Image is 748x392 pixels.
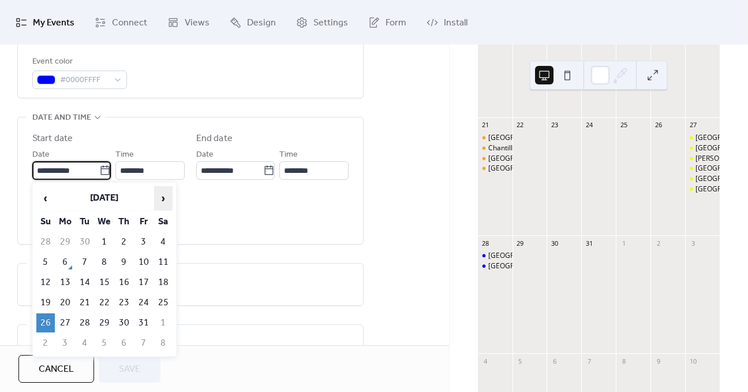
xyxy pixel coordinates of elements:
[654,357,663,365] div: 9
[95,253,114,272] td: 8
[685,143,720,153] div: Lovettsville, VA
[685,164,720,173] div: Funkstown, MD
[196,132,233,146] div: End date
[95,212,114,231] th: We
[32,55,125,69] div: Event color
[76,313,94,332] td: 28
[134,253,153,272] td: 10
[115,232,133,252] td: 2
[585,239,593,247] div: 31
[154,253,173,272] td: 11
[619,357,628,365] div: 8
[685,133,720,143] div: Leesburg, VA
[60,73,109,87] span: #0000FFFF
[386,14,406,32] span: Form
[36,313,55,332] td: 26
[478,133,513,143] div: Falls Church, VA
[115,212,133,231] th: Th
[115,273,133,292] td: 16
[56,253,74,272] td: 6
[32,148,50,162] span: Date
[56,232,74,252] td: 29
[654,121,663,130] div: 26
[36,334,55,353] td: 2
[95,313,114,332] td: 29
[488,154,631,164] div: [GEOGRAPHIC_DATA], [GEOGRAPHIC_DATA]
[36,293,55,312] td: 19
[76,212,94,231] th: Tu
[221,5,285,40] a: Design
[279,148,298,162] span: Time
[550,121,559,130] div: 23
[76,253,94,272] td: 7
[550,357,559,365] div: 6
[619,239,628,247] div: 1
[488,261,631,271] div: [GEOGRAPHIC_DATA], [GEOGRAPHIC_DATA]
[115,253,133,272] td: 9
[95,293,114,312] td: 22
[134,313,153,332] td: 31
[481,239,490,247] div: 28
[134,232,153,252] td: 3
[76,232,94,252] td: 30
[550,239,559,247] div: 30
[154,232,173,252] td: 4
[154,273,173,292] td: 18
[37,187,54,210] span: ‹
[56,313,74,332] td: 27
[481,357,490,365] div: 4
[7,5,83,40] a: My Events
[585,121,593,130] div: 24
[56,212,74,231] th: Mo
[488,133,631,143] div: [GEOGRAPHIC_DATA], [GEOGRAPHIC_DATA]
[516,239,525,247] div: 29
[155,187,172,210] span: ›
[134,334,153,353] td: 7
[56,293,74,312] td: 20
[685,184,720,194] div: Chambersburg, PA
[360,5,415,40] a: Form
[95,334,114,353] td: 5
[287,5,357,40] a: Settings
[18,355,94,383] button: Cancel
[654,239,663,247] div: 2
[86,5,156,40] a: Connect
[418,5,476,40] a: Install
[56,273,74,292] td: 13
[36,212,55,231] th: Su
[154,212,173,231] th: Sa
[488,164,631,173] div: [GEOGRAPHIC_DATA], [GEOGRAPHIC_DATA]
[478,251,513,261] div: Alexandria, VA
[76,334,94,353] td: 4
[478,154,513,164] div: Haymarket, VA
[478,143,513,153] div: Chantilly, VA
[56,186,153,211] th: [DATE]
[196,148,214,162] span: Date
[76,293,94,312] td: 21
[32,111,91,125] span: Date and time
[115,293,133,312] td: 23
[478,164,513,173] div: Strasburg, VA
[115,334,133,353] td: 6
[56,334,74,353] td: 3
[95,232,114,252] td: 1
[185,14,210,32] span: Views
[689,121,697,130] div: 27
[516,121,525,130] div: 22
[154,293,173,312] td: 25
[585,357,593,365] div: 7
[478,261,513,271] div: Annapolis, MD
[247,14,276,32] span: Design
[685,154,720,164] div: Frederick, MD
[481,121,490,130] div: 21
[39,363,74,376] span: Cancel
[134,212,153,231] th: Fr
[115,313,133,332] td: 30
[619,121,628,130] div: 25
[36,232,55,252] td: 28
[488,251,631,261] div: [GEOGRAPHIC_DATA], [GEOGRAPHIC_DATA]
[154,313,173,332] td: 1
[76,273,94,292] td: 14
[115,148,134,162] span: Time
